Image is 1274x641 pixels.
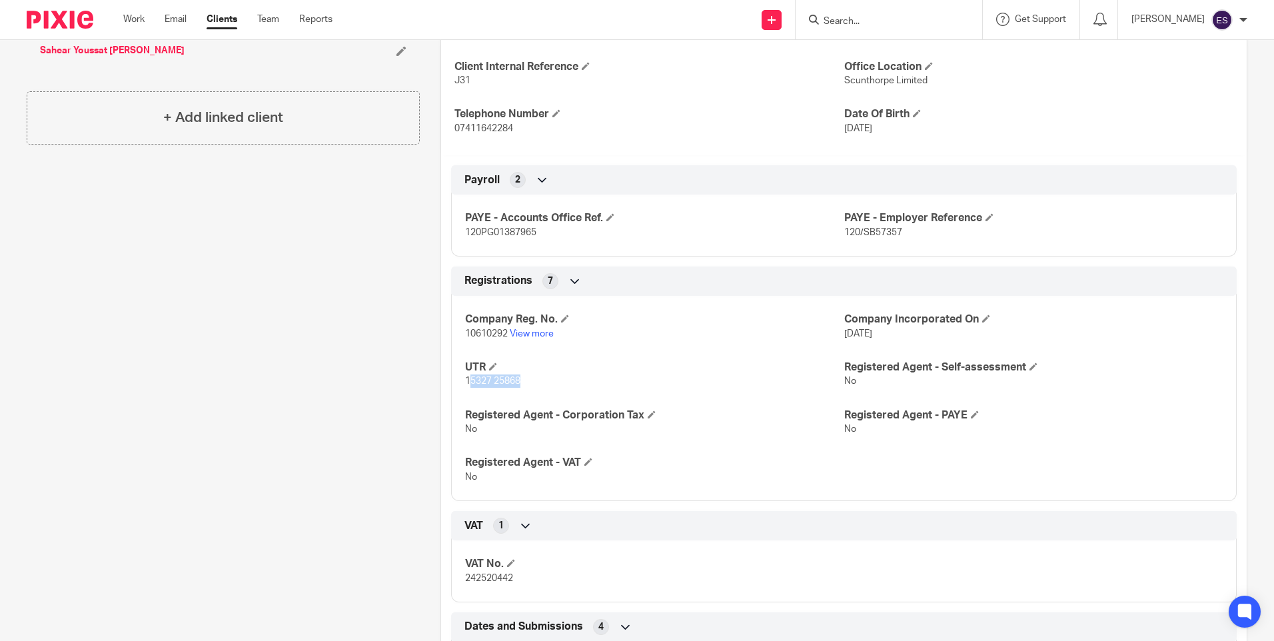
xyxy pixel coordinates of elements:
span: 7 [548,275,553,288]
h4: Office Location [844,60,1233,74]
h4: Company Reg. No. [465,313,844,326]
h4: Client Internal Reference [454,60,844,74]
h4: + Add linked client [163,107,283,128]
span: Registrations [464,274,532,288]
h4: PAYE - Employer Reference [844,211,1223,225]
a: Reports [299,13,332,26]
span: 1 [498,519,504,532]
span: No [844,376,856,386]
span: Dates and Submissions [464,620,583,634]
span: Scunthorpe Limited [844,76,928,85]
span: No [844,424,856,434]
h4: Telephone Number [454,107,844,121]
a: Clients [207,13,237,26]
a: Team [257,13,279,26]
span: 2 [515,173,520,187]
span: 120/SB57357 [844,228,902,237]
h4: VAT No. [465,557,844,571]
span: No [465,472,477,482]
h4: UTR [465,360,844,374]
img: svg%3E [1211,9,1233,31]
h4: Registered Agent - PAYE [844,408,1223,422]
span: [DATE] [844,124,872,133]
h4: Date Of Birth [844,107,1233,121]
h4: Registered Agent - Corporation Tax [465,408,844,422]
h4: Registered Agent - Self-assessment [844,360,1223,374]
span: Get Support [1015,15,1066,24]
a: View more [510,329,554,338]
span: 4 [598,620,604,634]
input: Search [822,16,942,28]
span: Payroll [464,173,500,187]
a: Email [165,13,187,26]
span: J31 [454,76,470,85]
h4: Registered Agent - VAT [465,456,844,470]
img: Pixie [27,11,93,29]
span: [DATE] [844,329,872,338]
span: 120PG01387965 [465,228,536,237]
span: 15327 25868 [465,376,520,386]
a: Sahear Youssat [PERSON_NAME] [40,44,185,57]
span: 242520442 [465,574,513,583]
a: Work [123,13,145,26]
span: VAT [464,519,483,533]
p: [PERSON_NAME] [1131,13,1205,26]
h4: PAYE - Accounts Office Ref. [465,211,844,225]
h4: Company Incorporated On [844,313,1223,326]
span: 10610292 [465,329,508,338]
span: 07411642284 [454,124,513,133]
span: No [465,424,477,434]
